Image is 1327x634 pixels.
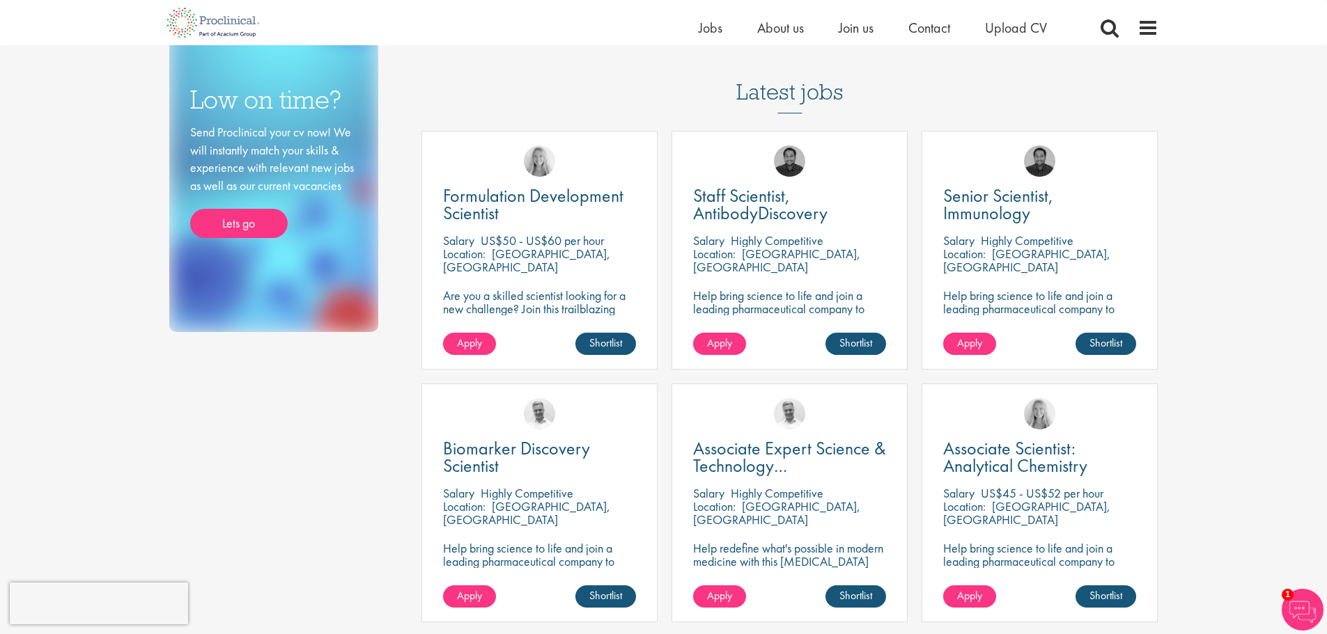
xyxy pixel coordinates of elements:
[1024,398,1055,429] img: Shannon Briggs
[443,289,636,355] p: Are you a skilled scientist looking for a new challenge? Join this trailblazing biotech on the cu...
[943,440,1136,475] a: Associate Scientist: Analytical Chemistry
[736,45,844,113] h3: Latest jobs
[443,436,590,477] span: Biomarker Discovery Scientist
[943,246,1110,275] p: [GEOGRAPHIC_DATA], [GEOGRAPHIC_DATA]
[443,246,610,275] p: [GEOGRAPHIC_DATA], [GEOGRAPHIC_DATA]
[957,335,982,350] span: Apply
[481,232,604,248] p: US$50 - US$60 per hour
[693,440,886,475] a: Associate Expert Science & Technology ([MEDICAL_DATA])
[693,232,724,248] span: Salary
[693,289,886,355] p: Help bring science to life and join a leading pharmaceutical company to play a key role in delive...
[693,436,886,495] span: Associate Expert Science & Technology ([MEDICAL_DATA])
[943,184,1053,225] span: Senior Scientist, Immunology
[443,187,636,222] a: Formulation Development Scientist
[943,187,1136,222] a: Senior Scientist, Immunology
[1076,333,1136,355] a: Shortlist
[693,184,828,225] span: Staff Scientist, AntibodyDiscovery
[693,541,886,581] p: Help redefine what's possible in modern medicine with this [MEDICAL_DATA] Associate Expert Scienc...
[774,145,805,177] img: Mike Raletz
[190,123,357,238] div: Send Proclinical your cv now! We will instantly match your skills & experience with relevant new ...
[10,583,188,624] iframe: reCAPTCHA
[524,398,555,429] img: Joshua Bye
[731,232,823,248] p: Highly Competitive
[693,246,860,275] p: [GEOGRAPHIC_DATA], [GEOGRAPHIC_DATA]
[693,498,736,514] span: Location:
[457,588,482,603] span: Apply
[707,335,732,350] span: Apply
[943,498,986,514] span: Location:
[908,19,950,37] a: Contact
[957,588,982,603] span: Apply
[524,145,555,177] img: Shannon Briggs
[943,485,975,501] span: Salary
[1024,145,1055,177] img: Mike Raletz
[443,498,610,528] p: [GEOGRAPHIC_DATA], [GEOGRAPHIC_DATA]
[825,333,886,355] a: Shortlist
[457,335,482,350] span: Apply
[481,485,573,501] p: Highly Competitive
[693,246,736,262] span: Location:
[443,541,636,608] p: Help bring science to life and join a leading pharmaceutical company to play a key role in delive...
[1282,589,1294,601] span: 1
[943,585,996,608] a: Apply
[981,232,1073,248] p: Highly Competitive
[443,585,496,608] a: Apply
[693,485,724,501] span: Salary
[1076,585,1136,608] a: Shortlist
[943,436,1087,477] span: Associate Scientist: Analytical Chemistry
[693,333,746,355] a: Apply
[825,585,886,608] a: Shortlist
[943,246,986,262] span: Location:
[443,498,486,514] span: Location:
[699,19,722,37] a: Jobs
[190,86,357,113] h3: Low on time?
[575,333,636,355] a: Shortlist
[190,209,288,238] a: Lets go
[693,585,746,608] a: Apply
[943,541,1136,608] p: Help bring science to life and join a leading pharmaceutical company to play a key role in delive...
[731,485,823,501] p: Highly Competitive
[693,498,860,528] p: [GEOGRAPHIC_DATA], [GEOGRAPHIC_DATA]
[943,232,975,248] span: Salary
[981,485,1103,501] p: US$45 - US$52 per hour
[774,398,805,429] img: Joshua Bye
[443,485,474,501] span: Salary
[693,187,886,222] a: Staff Scientist, AntibodyDiscovery
[757,19,804,37] a: About us
[443,333,496,355] a: Apply
[985,19,1047,37] a: Upload CV
[943,498,1110,528] p: [GEOGRAPHIC_DATA], [GEOGRAPHIC_DATA]
[943,289,1136,355] p: Help bring science to life and join a leading pharmaceutical company to play a key role in delive...
[839,19,874,37] a: Join us
[443,232,474,248] span: Salary
[575,585,636,608] a: Shortlist
[443,246,486,262] span: Location:
[943,333,996,355] a: Apply
[1282,589,1324,631] img: Chatbot
[443,440,636,475] a: Biomarker Discovery Scientist
[443,184,623,225] span: Formulation Development Scientist
[707,588,732,603] span: Apply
